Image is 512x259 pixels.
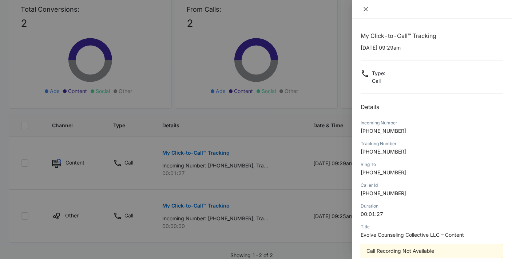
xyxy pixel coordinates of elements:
h1: My Click-to-Call™ Tracking [361,31,503,40]
img: logo_orange.svg [12,12,17,18]
span: close [363,6,369,12]
span: [PHONE_NUMBER] [361,128,406,134]
span: [PHONE_NUMBER] [361,190,406,196]
span: [PHONE_NUMBER] [361,148,406,155]
div: Domain: [DOMAIN_NAME] [19,19,80,25]
div: Incoming Number [361,120,503,126]
div: Ring To [361,161,503,168]
div: Tracking Number [361,140,503,147]
img: tab_keywords_by_traffic_grey.svg [72,42,78,48]
h2: Details [361,103,503,111]
span: 00:01:27 [361,211,383,217]
div: Caller Id [361,182,503,189]
div: Title [361,224,503,230]
div: Call Recording Not Available [366,247,497,255]
button: Close [361,6,371,12]
img: tab_domain_overview_orange.svg [20,42,25,48]
div: Domain Overview [28,43,65,48]
div: v 4.0.25 [20,12,36,18]
p: Type : [372,69,385,77]
span: [PHONE_NUMBER] [361,169,406,175]
p: Call [372,77,385,85]
div: Keywords by Traffic [80,43,123,48]
p: [DATE] 09:29am [361,44,503,51]
img: website_grey.svg [12,19,17,25]
div: Duration [361,203,503,209]
span: Evolve Counseling Collective LLC – Content [361,232,464,238]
